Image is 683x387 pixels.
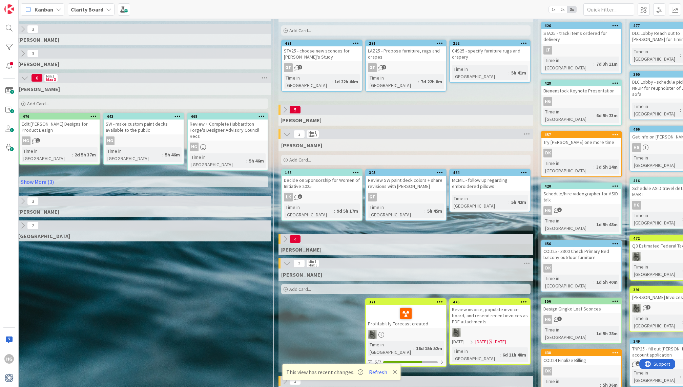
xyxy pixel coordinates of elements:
div: Time in [GEOGRAPHIC_DATA] [632,263,682,278]
div: SW - make custom paint decks available to the public [104,120,184,134]
span: 2 [27,221,39,230]
div: 438COD24 Finalize Billing [541,350,621,365]
div: 305 [369,170,446,175]
span: Hannah [19,86,60,92]
div: Time in [GEOGRAPHIC_DATA] [452,347,500,362]
div: 156 [541,298,621,304]
div: 443 [107,114,184,119]
div: GT [366,193,446,201]
span: : [332,78,333,85]
a: Show More (3) [19,176,268,187]
div: 6d 11h 48m [501,351,528,359]
a: 168Decide on Sponsorship for Women of Initiative 2025LKTime in [GEOGRAPHIC_DATA]:9d 5h 17m [281,169,363,221]
div: HG [632,201,641,210]
div: 1d 5h 28m [595,330,619,337]
div: 3d 5h 14m [595,163,619,171]
div: 420Schedule/hire videographer for ASID talk [541,183,621,204]
div: HG [541,97,621,106]
span: 3 [27,49,39,58]
span: 3 [27,25,39,33]
div: 443SW - make custom paint decks available to the public [104,113,184,134]
div: Review SW paint deck colors + share revisions with [PERSON_NAME] [366,176,446,191]
span: : [246,157,247,165]
span: 1 [557,317,562,321]
div: 426 [544,23,621,28]
div: Time in [GEOGRAPHIC_DATA] [632,103,680,117]
div: GT [366,63,446,72]
div: Time in [GEOGRAPHIC_DATA] [22,147,72,162]
div: [DATE] [494,338,506,345]
div: 443 [104,113,184,120]
div: 476Edit [PERSON_NAME] Designs for Product Design [20,113,100,134]
a: 443SW - make custom paint decks available to the publicHGTime in [GEOGRAPHIC_DATA]:5h 46m [103,113,184,165]
span: 3 [298,194,302,199]
div: Time in [GEOGRAPHIC_DATA] [632,315,682,329]
a: 456COD25 - 3300 Check Primary Bed balcony outdoor furnitureDKTime in [GEOGRAPHIC_DATA]:1d 5h 40m [541,240,622,292]
div: 252C4S25 - specify furniture rugs and drapery [450,40,530,61]
a: 156Design Gingko Leaf SconcesHGTime in [GEOGRAPHIC_DATA]:1d 5h 28m [541,298,622,344]
div: DK [543,367,552,375]
div: Time in [GEOGRAPHIC_DATA] [368,203,425,218]
div: 468 [188,113,268,120]
span: : [334,207,335,215]
div: 476 [23,114,100,119]
div: Review + Complete Hubbardton Forge's Designer Advisory Council Recs [188,120,268,141]
div: COD25 - 3300 Check Primary Bed balcony outdoor furniture [541,247,621,262]
div: 428 [541,80,621,86]
div: HG [188,143,268,151]
span: : [680,51,681,59]
div: Time in [GEOGRAPHIC_DATA] [632,369,680,384]
div: Decide on Sponsorship for Women of Initiative 2025 [282,176,362,191]
div: HG [4,354,14,364]
div: HG [104,136,184,145]
a: 464MCMIL - follow up regarding embroidered pillowsTime in [GEOGRAPHIC_DATA]:5h 42m [449,169,531,212]
div: LAZ25 - Propose furniture, rugs and drapes [366,46,446,61]
div: 5h 41m [510,69,528,77]
img: PA [452,328,461,337]
div: Time in [GEOGRAPHIC_DATA] [368,74,418,89]
div: 5h 42m [510,198,528,206]
span: 3 [293,130,305,138]
div: HG [543,315,552,324]
div: 291LAZ25 - Propose furniture, rugs and drapes [366,40,446,61]
div: 426 [541,23,621,29]
div: Time in [GEOGRAPHIC_DATA] [452,65,509,80]
div: 471STA25 - choose new sconces for [PERSON_NAME]'s Study [282,40,362,61]
div: Max 3 [308,134,317,137]
div: Time in [GEOGRAPHIC_DATA] [543,108,594,123]
span: : [425,207,426,215]
span: 1 [36,138,40,143]
div: PA [366,330,446,339]
span: : [680,373,681,380]
div: 426STA25 - track items ordered for delivery [541,23,621,44]
div: DK [541,367,621,375]
a: 291LAZ25 - Propose furniture, rugs and drapesGTTime in [GEOGRAPHIC_DATA]:7d 22h 8m [365,40,447,92]
div: 371 [369,300,446,304]
div: 305 [366,170,446,176]
div: 252 [453,41,530,46]
span: Lisa T. [18,36,59,43]
img: PA [632,252,641,261]
span: 1x [549,6,558,13]
div: 168Decide on Sponsorship for Women of Initiative 2025 [282,170,362,191]
button: Refresh [367,368,390,377]
div: 7d 22h 8m [419,78,444,85]
div: Min 1 [308,131,316,134]
div: 168 [285,170,362,175]
div: 428Bienenstock Keynote Presentation [541,80,621,95]
div: Time in [GEOGRAPHIC_DATA] [543,217,594,232]
div: Time in [GEOGRAPHIC_DATA] [543,159,594,174]
span: 5/7 [375,359,381,366]
span: Hannah [281,246,322,253]
div: 168 [282,170,362,176]
div: DK [541,149,621,157]
span: : [509,69,510,77]
a: 457Try [PERSON_NAME] one more timeDKTime in [GEOGRAPHIC_DATA]:3d 5h 14m [541,131,622,177]
div: Time in [GEOGRAPHIC_DATA] [543,57,594,71]
div: 456COD25 - 3300 Check Primary Bed balcony outdoor furniture [541,241,621,262]
div: Time in [GEOGRAPHIC_DATA] [632,48,680,63]
div: 456 [544,241,621,246]
span: Lisa T. [281,117,322,124]
div: 156Design Gingko Leaf Sconces [541,298,621,313]
span: [DATE] [475,338,488,345]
